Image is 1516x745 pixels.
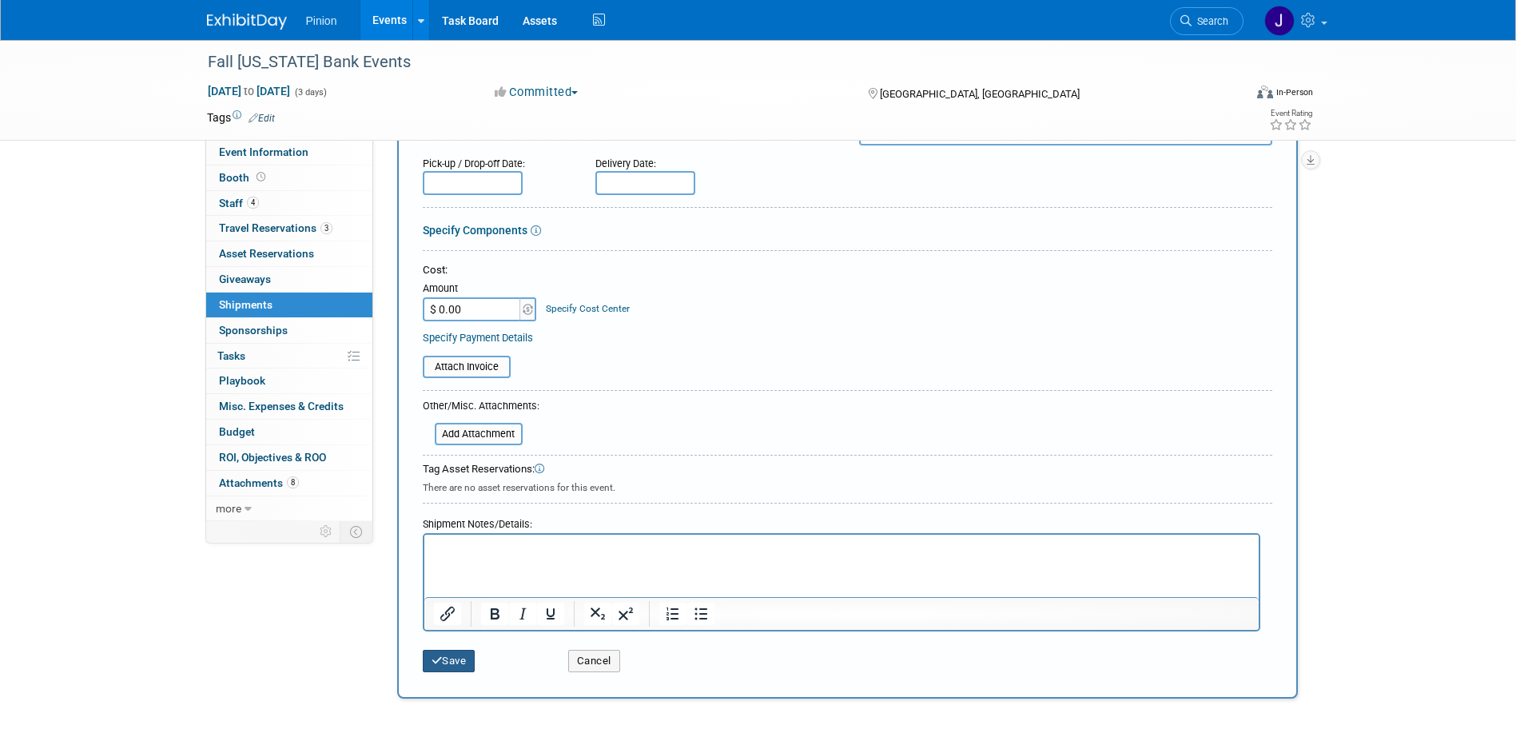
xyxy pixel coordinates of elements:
[423,332,533,344] a: Specify Payment Details
[1149,83,1314,107] div: Event Format
[249,113,275,124] a: Edit
[424,535,1259,597] iframe: Rich Text Area
[1257,86,1273,98] img: Format-Inperson.png
[206,140,372,165] a: Event Information
[595,149,790,171] div: Delivery Date:
[306,14,337,27] span: Pinion
[206,369,372,393] a: Playbook
[219,298,273,311] span: Shipments
[312,521,340,542] td: Personalize Event Tab Strip
[219,197,259,209] span: Staff
[509,603,536,625] button: Italic
[423,224,527,237] a: Specify Components
[219,145,308,158] span: Event Information
[219,425,255,438] span: Budget
[207,84,291,98] span: [DATE] [DATE]
[423,149,571,171] div: Pick-up / Drop-off Date:
[206,191,372,216] a: Staff4
[206,471,372,496] a: Attachments8
[206,241,372,266] a: Asset Reservations
[423,281,539,297] div: Amount
[423,263,1272,278] div: Cost:
[687,603,714,625] button: Bullet list
[1275,86,1313,98] div: In-Person
[423,399,539,417] div: Other/Misc. Attachments:
[219,451,326,464] span: ROI, Objectives & ROO
[434,603,461,625] button: Insert/edit link
[537,603,564,625] button: Underline
[206,165,372,190] a: Booth
[219,476,299,489] span: Attachments
[423,650,475,672] button: Save
[340,521,372,542] td: Toggle Event Tabs
[206,394,372,419] a: Misc. Expenses & Credits
[207,14,287,30] img: ExhibitDay
[219,247,314,260] span: Asset Reservations
[489,84,584,101] button: Committed
[219,221,332,234] span: Travel Reservations
[219,400,344,412] span: Misc. Expenses & Credits
[206,420,372,444] a: Budget
[217,349,245,362] span: Tasks
[546,303,630,314] a: Specify Cost Center
[219,171,269,184] span: Booth
[206,318,372,343] a: Sponsorships
[584,603,611,625] button: Subscript
[612,603,639,625] button: Superscript
[253,171,269,183] span: Booth not reserved yet
[423,462,1272,477] div: Tag Asset Reservations:
[219,374,265,387] span: Playbook
[423,477,1272,495] div: There are no asset reservations for this event.
[206,496,372,521] a: more
[206,445,372,470] a: ROI, Objectives & ROO
[423,510,1260,533] div: Shipment Notes/Details:
[293,87,327,98] span: (3 days)
[1192,15,1228,27] span: Search
[247,197,259,209] span: 4
[206,267,372,292] a: Giveaways
[1170,7,1243,35] a: Search
[206,344,372,369] a: Tasks
[241,85,257,98] span: to
[216,502,241,515] span: more
[659,603,686,625] button: Numbered list
[1264,6,1295,36] img: Jennifer Plumisto
[880,88,1080,100] span: [GEOGRAPHIC_DATA], [GEOGRAPHIC_DATA]
[320,222,332,234] span: 3
[287,476,299,488] span: 8
[206,293,372,317] a: Shipments
[481,603,508,625] button: Bold
[219,273,271,285] span: Giveaways
[207,110,275,125] td: Tags
[1269,110,1312,118] div: Event Rating
[219,324,288,337] span: Sponsorships
[206,216,372,241] a: Travel Reservations3
[202,48,1220,77] div: Fall [US_STATE] Bank Events
[568,650,620,672] button: Cancel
